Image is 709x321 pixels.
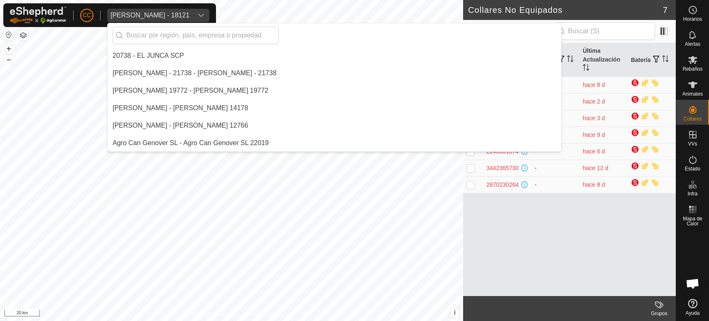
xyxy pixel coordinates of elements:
[113,86,268,96] div: [PERSON_NAME] 19772 - [PERSON_NAME] 19772
[583,98,605,105] span: 24 ago 2025, 20:37
[113,27,279,44] input: Buscar por región, país, empresa o propiedad
[583,165,608,171] span: 15 ago 2025, 12:37
[583,131,605,138] span: 18 ago 2025, 8:21
[193,9,209,22] div: dropdown trigger
[688,141,697,146] span: VVs
[683,116,702,121] span: Collares
[4,54,14,64] button: –
[579,43,628,77] th: Última Actualización
[18,30,28,40] button: Capas del Mapa
[189,310,236,318] a: Política de Privacidad
[83,11,91,20] span: CC
[108,135,561,151] li: Agro Can Genover SL 22019
[450,308,459,317] button: i
[4,44,14,54] button: +
[113,51,184,61] div: 20738 - EL JUNCA SCP
[583,181,605,188] span: 19 ago 2025, 1:58
[663,4,667,16] span: 7
[486,164,519,173] div: 3442365730
[683,17,702,22] span: Horarios
[628,43,676,77] th: Batería
[108,117,561,134] li: Adrian Abad Martin 12766
[108,65,561,81] li: Aaron Rull Dealbert - 21738
[531,176,579,193] td: -
[110,12,189,19] div: [PERSON_NAME] - 18121
[680,271,705,296] a: Chat abierto
[113,138,269,148] div: Agro Can Genover SL - Agro Can Genover SL 22019
[682,91,703,96] span: Animales
[113,68,277,78] div: [PERSON_NAME] - 21738 - [PERSON_NAME] - 21738
[687,191,697,196] span: Infra
[107,9,193,22] span: Cristian Panella Ausina - 18121
[583,115,605,121] span: 24 ago 2025, 1:58
[468,5,663,15] h2: Collares No Equipados
[583,81,605,88] span: 19 ago 2025, 3:07
[685,42,700,47] span: Alertas
[454,309,456,316] span: i
[486,180,519,189] div: 2870230264
[682,67,702,72] span: Rebaños
[676,296,709,319] a: Ayuda
[678,216,707,226] span: Mapa de Calor
[554,22,655,40] input: Buscar (S)
[10,7,66,24] img: Logo Gallagher
[685,166,700,171] span: Estado
[246,310,274,318] a: Contáctenos
[113,103,248,113] div: [PERSON_NAME] - [PERSON_NAME] 14178
[686,311,700,316] span: Ayuda
[108,47,561,64] li: EL JUNCA SCP
[662,57,669,63] p-sorticon: Activar para ordenar
[567,57,574,63] p-sorticon: Activar para ordenar
[583,65,589,72] p-sorticon: Activar para ordenar
[583,148,605,155] span: 21 ago 2025, 1:58
[113,121,248,131] div: [PERSON_NAME] - [PERSON_NAME] 12766
[4,30,14,40] button: Restablecer Mapa
[643,310,676,317] div: Grupos
[108,100,561,116] li: Adelina Garcia Garcia 14178
[531,160,579,176] td: -
[108,82,561,99] li: Abel Lopez Crespo 19772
